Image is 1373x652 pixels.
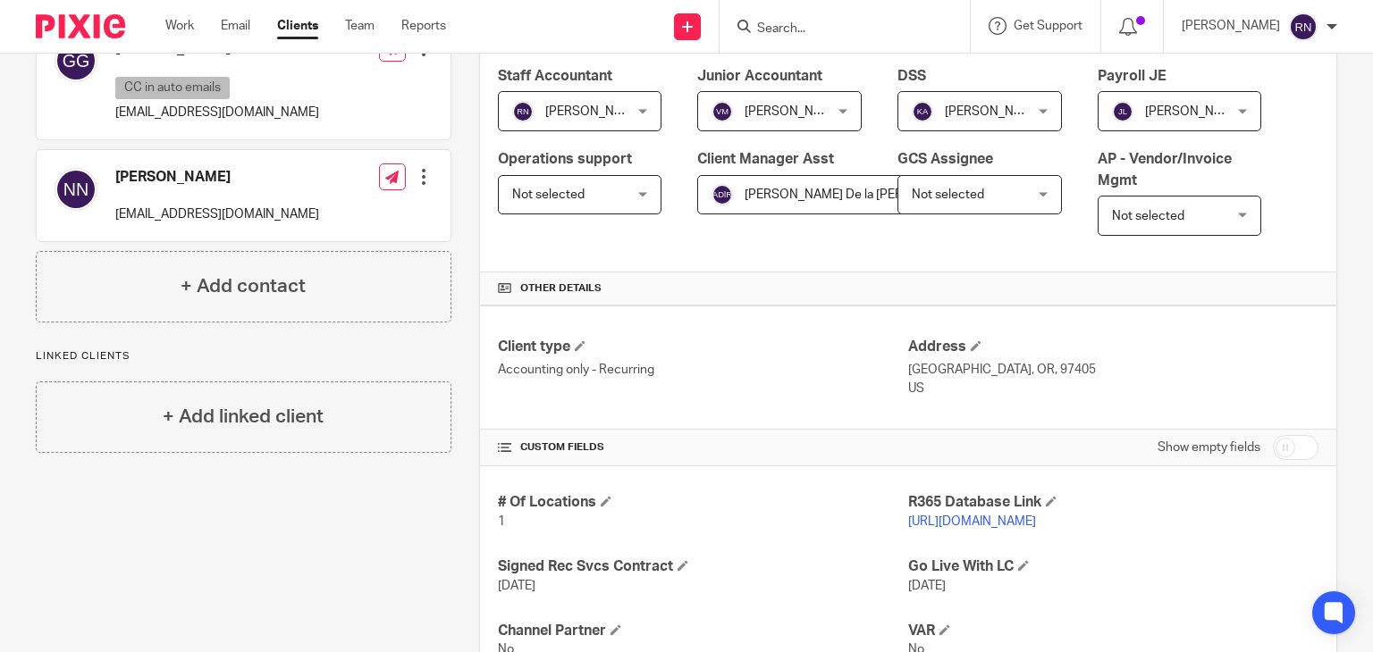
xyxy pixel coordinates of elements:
[1112,210,1184,222] span: Not selected
[498,338,908,356] h4: Client type
[512,188,585,201] span: Not selected
[912,101,933,122] img: svg%3E
[115,77,230,99] p: CC in auto emails
[908,493,1318,512] h4: R365 Database Link
[498,493,908,512] h4: # Of Locations
[36,349,451,364] p: Linked clients
[498,515,505,528] span: 1
[55,39,97,82] img: svg%3E
[345,17,375,35] a: Team
[1098,152,1232,187] span: AP - Vendor/Invoice Mgmt
[1145,105,1243,118] span: [PERSON_NAME]
[36,14,125,38] img: Pixie
[908,515,1036,528] a: [URL][DOMAIN_NAME]
[115,168,319,187] h4: [PERSON_NAME]
[545,105,644,118] span: [PERSON_NAME]
[512,101,534,122] img: svg%3E
[745,105,843,118] span: [PERSON_NAME]
[697,69,822,83] span: Junior Accountant
[1289,13,1318,41] img: svg%3E
[498,361,908,379] p: Accounting only - Recurring
[498,580,535,592] span: [DATE]
[697,152,834,166] span: Client Manager Asst
[1158,439,1260,456] label: Show empty fields
[908,361,1318,379] p: [GEOGRAPHIC_DATA], OR, 97405
[908,338,1318,356] h4: Address
[908,622,1318,640] h4: VAR
[745,188,974,201] span: [PERSON_NAME] De la [PERSON_NAME]
[181,272,306,300] h4: + Add contact
[912,188,984,201] span: Not selected
[520,281,602,296] span: Other details
[498,622,908,640] h4: Channel Partner
[897,69,926,83] span: DSS
[1014,20,1082,32] span: Get Support
[498,440,908,455] h4: CUSTOM FIELDS
[712,184,733,205] img: svg%3E
[908,580,946,592] span: [DATE]
[755,21,916,38] input: Search
[1112,101,1133,122] img: svg%3E
[945,105,1043,118] span: [PERSON_NAME]
[897,152,993,166] span: GCS Assignee
[908,380,1318,397] p: US
[115,205,319,223] p: [EMAIL_ADDRESS][DOMAIN_NAME]
[498,557,908,576] h4: Signed Rec Svcs Contract
[401,17,446,35] a: Reports
[165,17,194,35] a: Work
[498,152,632,166] span: Operations support
[498,69,612,83] span: Staff Accountant
[712,101,733,122] img: svg%3E
[1182,17,1280,35] p: [PERSON_NAME]
[221,17,250,35] a: Email
[1098,69,1167,83] span: Payroll JE
[277,17,318,35] a: Clients
[55,168,97,211] img: svg%3E
[163,403,324,430] h4: + Add linked client
[908,557,1318,576] h4: Go Live With LC
[115,104,319,121] p: [EMAIL_ADDRESS][DOMAIN_NAME]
